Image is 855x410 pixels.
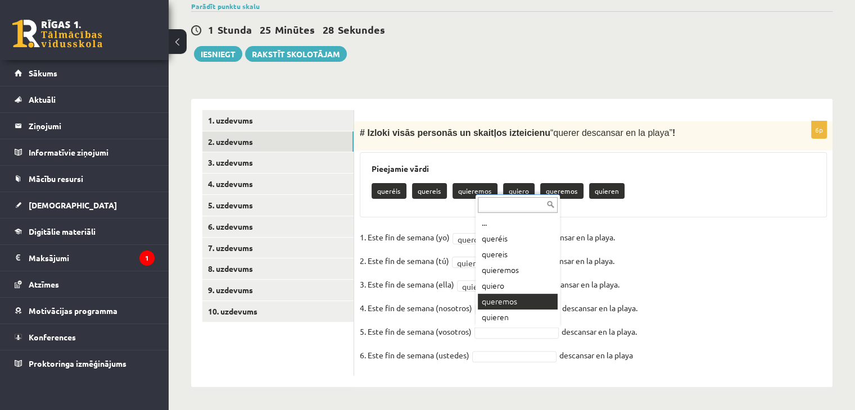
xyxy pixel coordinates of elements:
div: quieren [478,309,558,325]
div: queremos [478,294,558,309]
div: queréis [478,231,558,247]
div: ... [478,215,558,231]
div: quieremos [478,262,558,278]
div: quiero [478,278,558,294]
div: quereis [478,247,558,262]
